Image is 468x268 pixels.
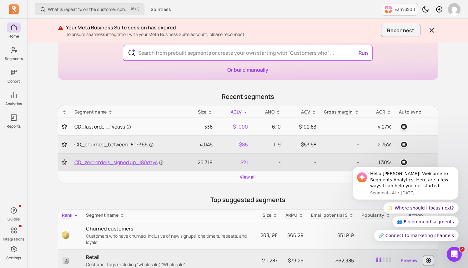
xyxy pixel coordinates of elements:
p: 338 [188,123,213,130]
span: $66.29 [287,232,304,239]
p: - [288,159,316,166]
iframe: Intercom notifications message [343,161,468,245]
p: Guides [8,217,20,222]
img: avatar [448,3,460,16]
p: 4,045 [188,141,213,148]
p: Gross margin [324,109,353,115]
p: $102.83 [288,123,316,130]
span: + [131,6,139,13]
button: klaviyo [399,139,409,149]
p: AOV [301,109,310,115]
p: What is repeat % on the customer cohort page? How is it defined? [48,6,129,13]
kbd: ⌘ [131,6,134,13]
p: Churned customers [86,225,253,232]
iframe: Intercom live chat [447,247,462,262]
a: View all [240,174,256,180]
span: Size [263,212,271,218]
p: Customers who have churned, inclusive of new signups, one timers, repeats, and loyals. [86,233,253,245]
span: 2 [460,247,465,252]
a: CD_churned_between 180-365 [74,141,181,148]
a: CD_zero orders_signed up_180days [74,159,181,166]
a: CD_last order_14days [74,123,181,130]
input: Search from prebuilt segments or create your own starting with “Customers who” ... [133,45,362,60]
span: Spiritless [151,6,171,13]
p: Settings [6,255,21,260]
p: Email potential $ [311,212,348,218]
p: Recent segments [58,92,438,101]
p: 26,319 [188,159,213,166]
p: -- [324,123,359,130]
div: Segment name [86,212,253,218]
button: What is repeat % on the customer cohort page? How is it defined?⌘+K [35,3,144,15]
span: 211,287 [262,257,278,264]
span: 208,198 [260,232,278,239]
button: Toggle favorite [62,124,67,130]
a: Or build manually [227,66,268,73]
span: Size [198,109,207,115]
span: $79.26 [288,257,304,264]
a: Preview [398,255,420,266]
img: klaviyo [400,141,408,148]
p: ARPU [285,212,297,218]
p: Top suggested segments [58,195,438,204]
p: To ensure seamless integration with your Meta Business Suite account, please reconnect. [66,31,379,38]
button: klaviyo [399,122,409,132]
kbd: K [137,7,139,12]
button: Spiritless [147,4,175,15]
span: $51,919 [337,232,354,239]
span: Rank [62,212,73,218]
p: Earn $200 [395,6,415,13]
span: CD_last order_14days [74,123,131,130]
p: 1.19 [255,141,281,148]
button: Earn $200 [382,3,418,16]
p: Home [8,34,19,39]
img: klaviyo [400,123,408,130]
button: klaviyo [399,157,409,167]
button: Toggle favorite [62,141,67,148]
p: - [255,159,281,166]
div: Auto sync [399,109,434,115]
span: ANO [265,109,274,115]
span: ACLV [231,109,242,115]
p: Segments [5,56,23,61]
p: -- [324,159,359,166]
button: Toggle favorite [62,159,67,165]
button: Run [356,47,370,59]
p: -- [324,141,359,148]
p: $53.58 [288,141,316,148]
span: 1 [62,231,69,239]
p: Retail [86,253,253,261]
button: Reconnect [381,24,420,37]
span: 2 [62,257,69,264]
p: 6.10 [255,123,281,130]
p: 2.75% [367,141,392,148]
button: Toggle dark mode [419,3,432,16]
span: $62,385 [335,257,354,264]
p: 1.30% [367,159,392,166]
p: Analytics [5,101,22,106]
p: ACR [376,109,385,115]
p: 4.27% [367,123,392,130]
span: CD_zero orders_signed up_180days [74,159,164,166]
span: CD_churned_between 180-365 [74,141,154,148]
p: $1,000 [220,123,248,130]
p: Reports [7,124,21,129]
img: klaviyo [400,159,408,166]
p: $21 [220,159,248,166]
p: Cohort [8,79,20,84]
p: Your Meta Business Suite session has expired [66,24,379,31]
p: $86 [220,141,248,148]
div: Segment name [74,109,181,115]
button: Guides [7,204,21,223]
p: Customer tags excluding "wholesale", "Wholesale" [86,261,253,268]
p: Integrations [3,237,24,242]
